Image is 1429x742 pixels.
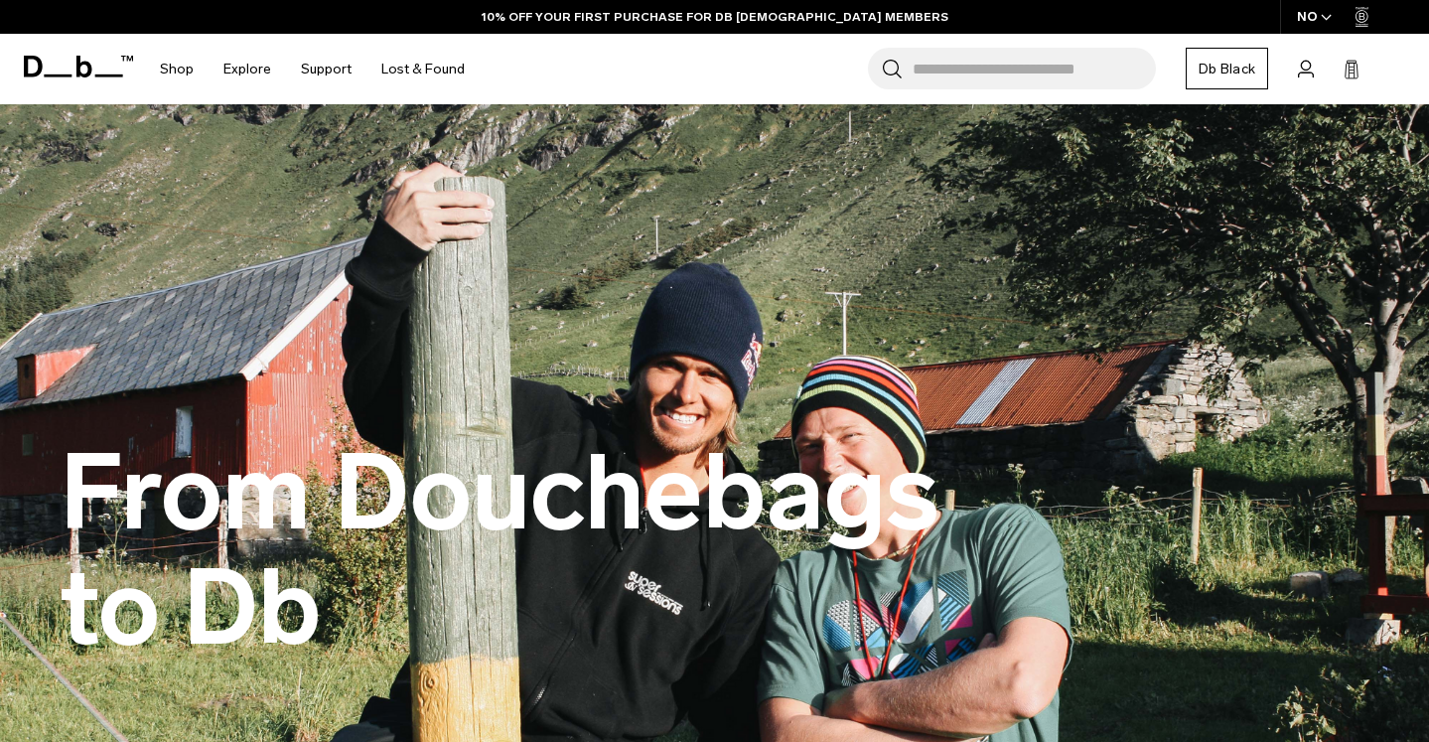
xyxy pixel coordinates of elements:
[223,34,271,104] a: Explore
[301,34,352,104] a: Support
[60,436,953,666] h1: From Douchebags to Db
[482,8,948,26] a: 10% OFF YOUR FIRST PURCHASE FOR DB [DEMOGRAPHIC_DATA] MEMBERS
[160,34,194,104] a: Shop
[381,34,465,104] a: Lost & Found
[145,34,480,104] nav: Main Navigation
[1186,48,1268,89] a: Db Black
